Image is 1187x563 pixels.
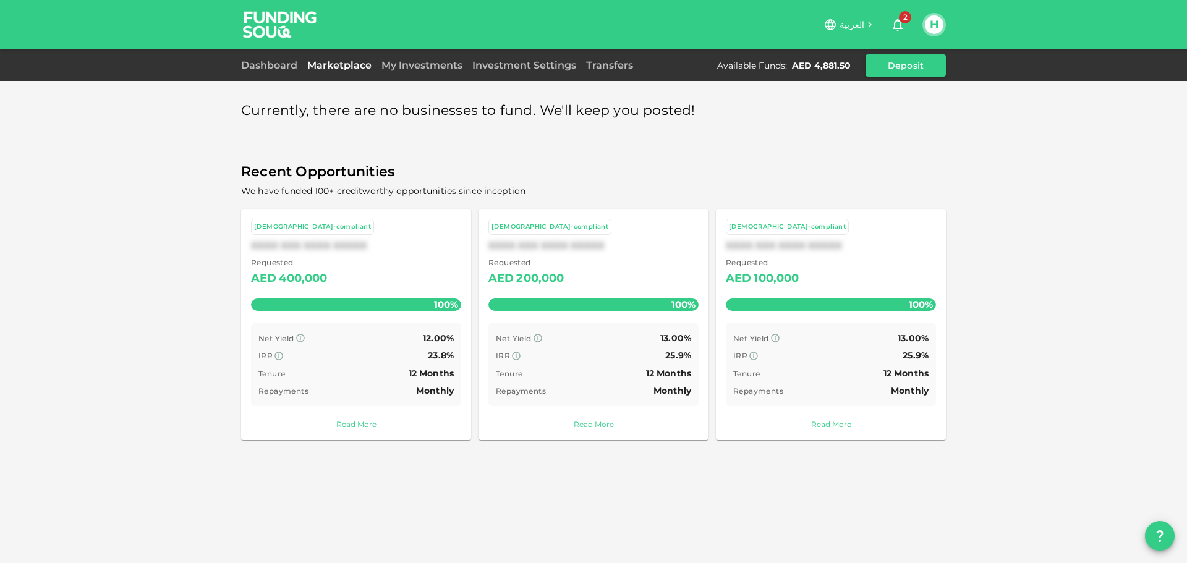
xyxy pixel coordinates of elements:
[885,12,910,37] button: 2
[716,209,946,440] a: [DEMOGRAPHIC_DATA]-compliantXXXX XXX XXXX XXXXX Requested AED100,000100% Net Yield 13.00% IRR 25....
[254,222,371,232] div: [DEMOGRAPHIC_DATA]-compliant
[516,269,564,289] div: 200,000
[258,386,308,396] span: Repayments
[717,59,787,72] div: Available Funds :
[488,240,699,252] div: XXXX XXX XXXX XXXXX
[840,19,864,30] span: العربية
[733,351,747,360] span: IRR
[726,269,751,289] div: AED
[883,368,929,379] span: 12 Months
[866,54,946,77] button: Deposit
[241,185,525,197] span: We have funded 100+ creditworthy opportunities since inception
[496,334,532,343] span: Net Yield
[665,350,691,361] span: 25.9%
[251,418,461,430] a: Read More
[726,240,936,252] div: XXXX XXX XXXX XXXXX
[258,334,294,343] span: Net Yield
[488,256,564,269] span: Requested
[1145,521,1175,551] button: question
[251,240,461,252] div: XXXX XXX XXXX XXXXX
[729,222,846,232] div: [DEMOGRAPHIC_DATA]-compliant
[241,99,696,123] span: Currently, there are no businesses to fund. We'll keep you posted!
[660,332,691,344] span: 13.00%
[467,59,581,71] a: Investment Settings
[733,386,783,396] span: Repayments
[279,269,327,289] div: 400,000
[899,11,911,23] span: 2
[491,222,608,232] div: [DEMOGRAPHIC_DATA]-compliant
[488,269,514,289] div: AED
[241,59,302,71] a: Dashboard
[925,15,943,34] button: H
[488,418,699,430] a: Read More
[428,350,454,361] span: 23.8%
[726,256,799,269] span: Requested
[496,351,510,360] span: IRR
[302,59,377,71] a: Marketplace
[754,269,799,289] div: 100,000
[258,351,273,360] span: IRR
[251,256,328,269] span: Requested
[733,334,769,343] span: Net Yield
[668,295,699,313] span: 100%
[496,369,522,378] span: Tenure
[653,385,691,396] span: Monthly
[377,59,467,71] a: My Investments
[251,269,276,289] div: AED
[898,332,929,344] span: 13.00%
[409,368,454,379] span: 12 Months
[423,332,454,344] span: 12.00%
[733,369,760,378] span: Tenure
[581,59,638,71] a: Transfers
[479,209,708,440] a: [DEMOGRAPHIC_DATA]-compliantXXXX XXX XXXX XXXXX Requested AED200,000100% Net Yield 13.00% IRR 25....
[646,368,691,379] span: 12 Months
[906,295,936,313] span: 100%
[792,59,851,72] div: AED 4,881.50
[726,418,936,430] a: Read More
[258,369,285,378] span: Tenure
[891,385,929,396] span: Monthly
[431,295,461,313] span: 100%
[496,386,546,396] span: Repayments
[416,385,454,396] span: Monthly
[241,160,946,184] span: Recent Opportunities
[903,350,929,361] span: 25.9%
[241,209,471,440] a: [DEMOGRAPHIC_DATA]-compliantXXXX XXX XXXX XXXXX Requested AED400,000100% Net Yield 12.00% IRR 23....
